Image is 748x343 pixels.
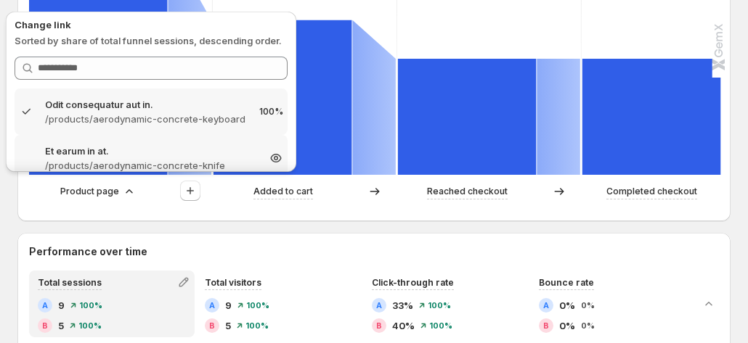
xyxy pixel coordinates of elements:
[225,318,231,333] span: 5
[214,20,351,175] path: Added to cart: 4
[543,321,549,330] h2: B
[225,298,232,313] span: 9
[29,244,719,259] h2: Performance over time
[60,184,119,199] p: Product page
[45,112,248,126] p: /products/aerodynamic-concrete-keyboard
[209,321,215,330] h2: B
[559,298,575,313] span: 0%
[427,184,508,199] p: Reached checkout
[78,321,102,330] span: 100%
[581,301,595,310] span: 0%
[42,321,48,330] h2: B
[245,321,269,330] span: 100%
[15,17,288,32] p: Change link
[38,277,102,288] span: Total sessions
[376,301,382,310] h2: A
[45,158,257,173] p: /products/aerodynamic-concrete-knife
[209,301,215,310] h2: A
[559,318,575,333] span: 0%
[58,318,64,333] span: 5
[45,144,257,158] p: Et earum in at.
[429,321,452,330] span: 100%
[699,294,719,314] button: Collapse chart
[45,97,248,112] p: Odit consequatur aut in.
[372,277,454,288] span: Click-through rate
[392,318,415,333] span: 40%
[246,301,269,310] span: 100%
[392,298,413,313] span: 33%
[376,321,382,330] h2: B
[79,301,102,310] span: 100%
[42,301,48,310] h2: A
[539,277,594,288] span: Bounce rate
[259,106,283,117] p: 100%
[15,33,288,48] p: Sorted by share of total funnel sessions, descending order.
[428,301,451,310] span: 100%
[253,184,313,199] p: Added to cart
[582,59,720,175] path: Completed checkout: 3
[606,184,697,199] p: Completed checkout
[543,301,549,310] h2: A
[205,277,261,288] span: Total visitors
[58,298,65,313] span: 9
[581,321,595,330] span: 0%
